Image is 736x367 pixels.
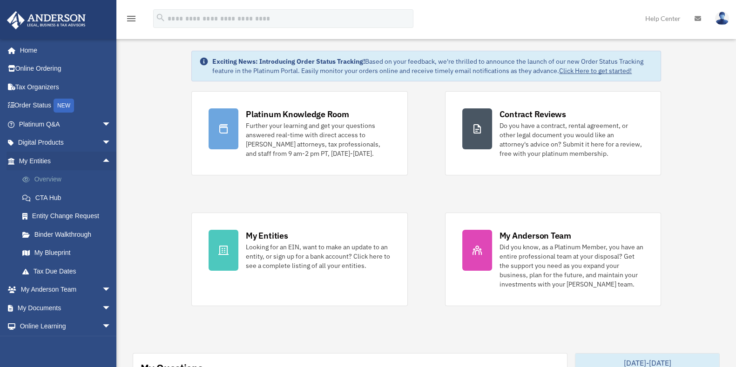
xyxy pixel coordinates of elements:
span: arrow_drop_up [102,152,121,171]
div: Do you have a contract, rental agreement, or other legal document you would like an attorney's ad... [500,121,644,158]
span: arrow_drop_down [102,280,121,300]
a: Tax Organizers [7,78,125,96]
div: Looking for an EIN, want to make an update to an entity, or sign up for a bank account? Click her... [246,242,390,270]
a: Order StatusNEW [7,96,125,115]
a: Binder Walkthrough [13,225,125,244]
a: Home [7,41,121,60]
div: Did you know, as a Platinum Member, you have an entire professional team at your disposal? Get th... [500,242,644,289]
span: arrow_drop_down [102,133,121,153]
img: Anderson Advisors Platinum Portal [4,11,88,29]
i: menu [126,13,137,24]
a: Overview [13,170,125,189]
a: Entity Change Request [13,207,125,226]
a: Platinum Knowledge Room Further your learning and get your questions answered real-time with dire... [191,91,407,175]
span: arrow_drop_down [102,115,121,134]
span: arrow_drop_down [102,299,121,318]
span: arrow_drop_down [102,335,121,354]
a: My Entitiesarrow_drop_up [7,152,125,170]
div: My Anderson Team [500,230,571,241]
a: Billingarrow_drop_down [7,335,125,354]
div: My Entities [246,230,288,241]
a: Click Here to get started! [559,67,632,75]
div: Further your learning and get your questions answered real-time with direct access to [PERSON_NAM... [246,121,390,158]
a: My Documentsarrow_drop_down [7,299,125,317]
a: My Blueprint [13,244,125,262]
a: CTA Hub [13,188,125,207]
div: Contract Reviews [500,108,566,120]
div: Platinum Knowledge Room [246,108,349,120]
a: My Anderson Teamarrow_drop_down [7,280,125,299]
a: Online Ordering [7,60,125,78]
a: Digital Productsarrow_drop_down [7,133,125,152]
img: User Pic [715,12,729,25]
a: Platinum Q&Aarrow_drop_down [7,115,125,133]
strong: Exciting News: Introducing Order Status Tracking! [212,57,365,66]
a: Online Learningarrow_drop_down [7,317,125,336]
i: search [155,13,166,23]
a: My Entities Looking for an EIN, want to make an update to an entity, or sign up for a bank accoun... [191,213,407,306]
div: NEW [54,99,74,113]
a: Tax Due Dates [13,262,125,280]
a: menu [126,16,137,24]
span: arrow_drop_down [102,317,121,336]
a: My Anderson Team Did you know, as a Platinum Member, you have an entire professional team at your... [445,213,661,306]
div: Based on your feedback, we're thrilled to announce the launch of our new Order Status Tracking fe... [212,57,653,75]
a: Contract Reviews Do you have a contract, rental agreement, or other legal document you would like... [445,91,661,175]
